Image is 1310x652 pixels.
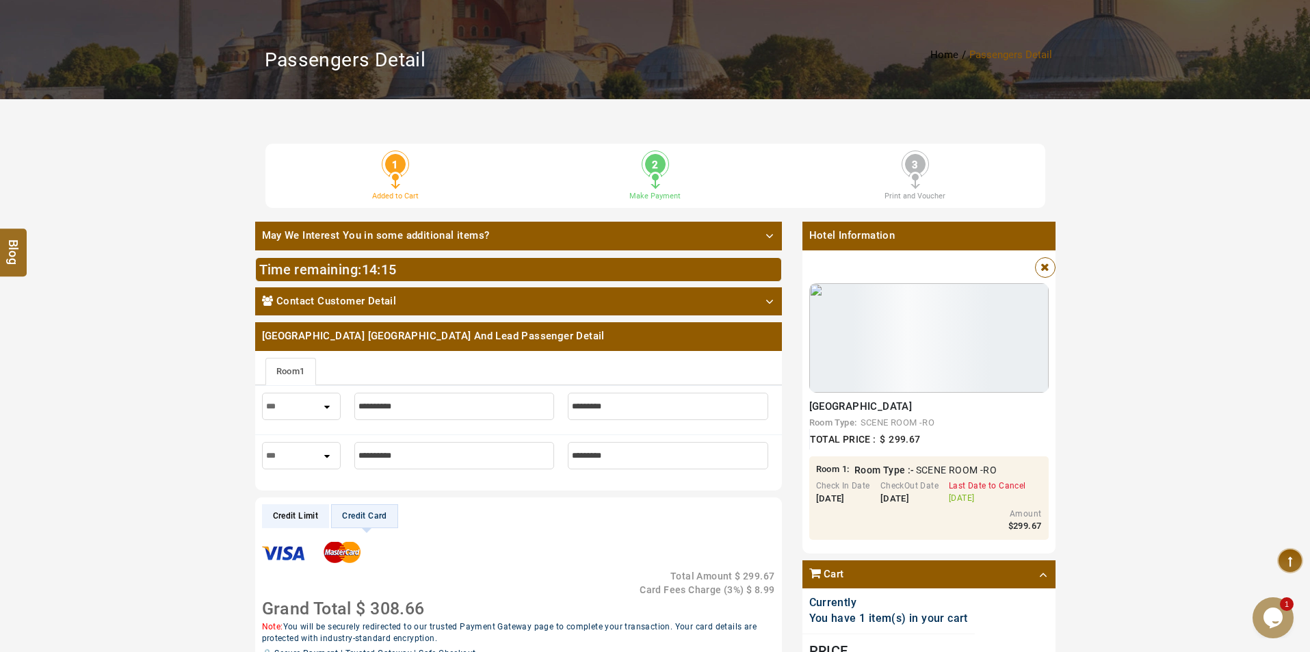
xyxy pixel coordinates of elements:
span: 1 [300,366,304,376]
div: [DATE] [949,493,1026,504]
span: Room [816,464,840,474]
span: Currently You have 1 item(s) in your cart [809,596,968,625]
span: [GEOGRAPHIC_DATA] [GEOGRAPHIC_DATA] And Lead Passenger Detail [255,322,782,350]
span: $ [356,599,365,618]
span: Cart [824,567,844,582]
span: 3 [727,584,733,595]
span: 15 [381,261,397,278]
span: 299.67 [889,434,920,445]
div: Amount [973,508,1042,520]
span: $ [746,584,752,595]
div: [DATE] [816,493,870,506]
span: Blog [5,239,23,250]
span: 1 [842,464,847,474]
h2: Passengers Detail [265,44,426,72]
h3: Make Payment [536,192,775,200]
span: 3 [905,154,926,174]
span: [GEOGRAPHIC_DATA] [809,400,913,413]
span: : [816,463,850,477]
b: Room Type :- [854,465,915,475]
li: Passengers Detail [969,49,1052,61]
span: 299.67 [743,571,774,582]
div: Last Date to Cancel [949,480,1026,492]
iframe: chat widget [1253,597,1296,638]
span: Note: [262,622,283,631]
span: $ [735,571,740,582]
span: Card Fees Charge [640,584,721,595]
h3: Print and Voucher [796,192,1035,200]
span: 2 [645,154,666,174]
span: 308.66 [370,599,424,618]
h3: Added to Cart [276,192,515,200]
span: $ [880,434,885,445]
span: Time remaining: [259,261,362,278]
span: Contact Customer Detail [276,294,396,309]
div: CheckOut Date [880,480,939,492]
li: Credit Card [331,504,397,528]
span: 14 [362,261,378,278]
span: 1 [385,154,406,174]
span: Hotel Information [802,222,1056,250]
a: Room [265,358,316,386]
div: Check In Date [816,480,870,492]
img: 1-ThumbNail.jpg [809,283,1049,393]
a: SCENE ROOM -RO [861,417,939,428]
span: : [362,261,397,278]
span: Total Amount [670,571,733,582]
a: Home [930,49,962,61]
span: 299.67 [1013,521,1041,531]
span: SCENE ROOM -RO [916,463,997,477]
div: [DATE] [880,493,939,506]
span: Total Price : [810,434,876,445]
span: 8.99 [755,584,775,595]
span: SCENE ROOM -RO [861,417,935,428]
span: Credit Limit [273,511,319,521]
span: Grand Total [262,599,352,618]
a: May We Interest You in some additional items? [255,222,782,250]
span: You will be securely redirected to our trusted Payment Gateway page to complete your transaction.... [262,622,757,643]
b: Room Type: [809,417,857,428]
span: ( %) [724,584,744,595]
span: $ [1008,521,1013,531]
